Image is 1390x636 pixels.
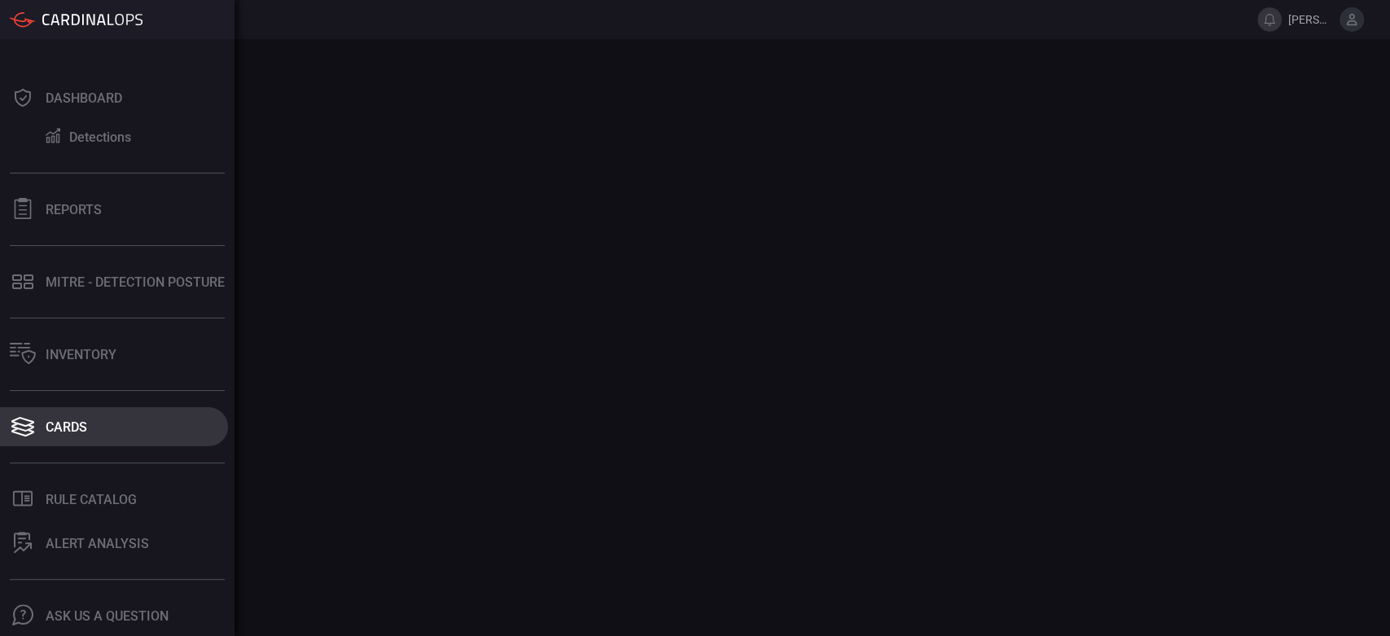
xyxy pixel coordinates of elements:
[46,347,116,362] div: Inventory
[46,492,137,507] div: Rule Catalog
[69,129,131,145] div: Detections
[46,608,169,624] div: Ask Us A Question
[1288,13,1333,26] span: [PERSON_NAME][EMAIL_ADDRESS][PERSON_NAME][DOMAIN_NAME]
[46,90,122,106] div: Dashboard
[46,202,102,217] div: Reports
[46,536,149,551] div: ALERT ANALYSIS
[46,419,87,435] div: Cards
[46,274,225,290] div: MITRE - Detection Posture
